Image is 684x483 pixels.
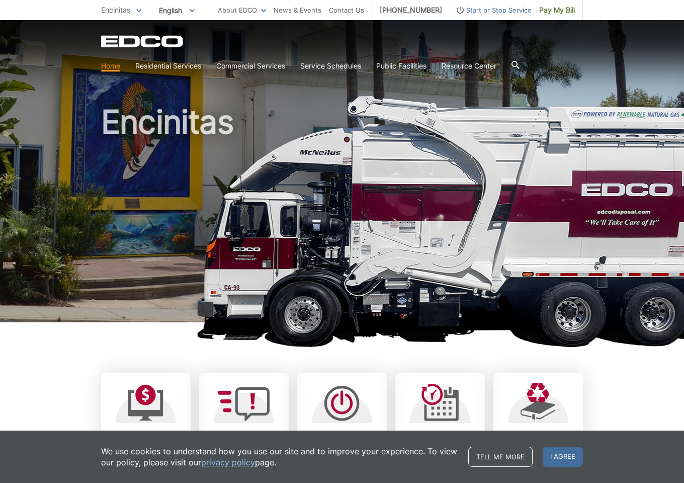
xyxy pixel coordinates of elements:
[274,5,321,16] a: News & Events
[216,60,285,72] a: Commercial Services
[376,60,426,72] a: Public Facilities
[329,5,364,16] a: Contact Us
[218,5,266,16] a: About EDCO
[101,60,120,72] a: Home
[101,106,583,327] h1: Encinitas
[201,457,255,468] a: privacy policy
[442,60,496,72] a: Resource Center
[101,6,130,14] span: Encinitas
[300,60,361,72] a: Service Schedules
[135,60,201,72] a: Residential Services
[468,447,533,467] a: Tell me more
[539,5,575,16] span: Pay My Bill
[101,446,458,468] p: We use cookies to understand how you use our site and to improve your experience. To view our pol...
[101,35,185,47] a: EDCD logo. Return to the homepage.
[543,447,583,467] span: I agree
[151,2,202,19] span: English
